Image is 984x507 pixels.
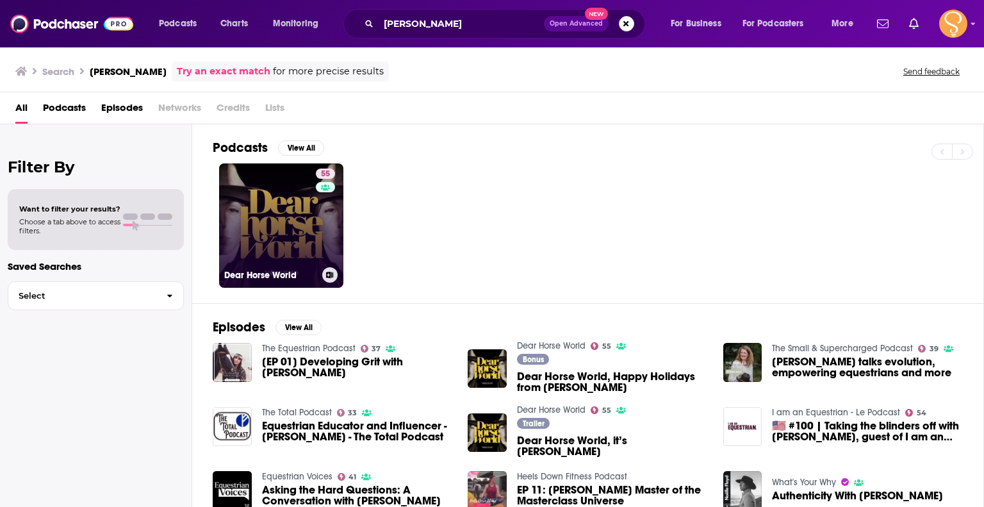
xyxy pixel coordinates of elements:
a: Show notifications dropdown [904,13,924,35]
span: More [832,15,853,33]
span: Charts [220,15,248,33]
span: Authenticity With [PERSON_NAME] [772,490,943,501]
a: 55Dear Horse World [219,163,343,288]
button: open menu [264,13,335,34]
span: Want to filter your results? [19,204,120,213]
img: 🇺🇸 #100 | Taking the blinders off with Noelle Floyd, guest of I am an Equestrian Podcast [723,407,762,446]
span: For Business [671,15,721,33]
a: Dear Horse World, it’s Noëlle Floyd [517,435,708,457]
a: Dear Horse World [517,340,586,351]
a: 41 [338,473,357,481]
p: Saved Searches [8,260,184,272]
h2: Filter By [8,158,184,176]
span: Dear Horse World, Happy Holidays from [PERSON_NAME] [517,371,708,393]
span: Credits [217,97,250,124]
span: 🇺🇸 #100 | Taking the blinders off with [PERSON_NAME], guest of I am an Equestrian Podcast [772,420,963,442]
img: Dear Horse World, it’s Noëlle Floyd [468,413,507,453]
button: open menu [734,13,823,34]
span: New [585,8,608,20]
a: 55 [591,406,611,414]
a: Dear Horse World [517,404,586,415]
a: The Total Podcast [262,407,332,418]
span: 41 [348,474,356,480]
button: Send feedback [899,66,963,77]
img: Equestrian Educator and Influencer - Noelle Floyd - The Total Podcast [213,407,252,446]
a: 39 [918,345,939,353]
h3: Dear Horse World [224,270,317,281]
span: 55 [602,344,611,349]
img: Podchaser - Follow, Share and Rate Podcasts [10,12,133,36]
a: Charts [212,13,256,34]
a: Show notifications dropdown [872,13,894,35]
span: Podcasts [159,15,197,33]
a: 🇺🇸 #100 | Taking the blinders off with Noelle Floyd, guest of I am an Equestrian Podcast [772,420,963,442]
img: User Profile [939,10,967,38]
span: for more precise results [273,64,384,79]
span: Logged in as RebeccaAtkinson [939,10,967,38]
a: 55 [316,169,335,179]
span: Bonus [523,356,544,363]
a: EpisodesView All [213,319,322,335]
button: Open AdvancedNew [544,16,609,31]
span: 54 [917,410,926,416]
a: Equestrian Voices [262,471,332,482]
img: Dear Horse World, Happy Holidays from Noelle Floyd [468,349,507,388]
span: 55 [602,408,611,413]
a: Dear Horse World, Happy Holidays from Noelle Floyd [517,371,708,393]
span: Monitoring [273,15,318,33]
h3: Search [42,65,74,78]
input: Search podcasts, credits, & more... [379,13,544,34]
span: EP 11: [PERSON_NAME] Master of the Masterclass Universe [517,485,708,506]
span: 33 [348,410,357,416]
span: Asking the Hard Questions: A Conversation with [PERSON_NAME] [262,485,453,506]
span: 39 [930,346,939,352]
img: [EP 01] Developing Grit with Noelle Floyd [213,343,252,382]
span: 37 [372,346,381,352]
a: What's Your Why [772,477,836,488]
a: I am an Equestrian - Le Podcast [772,407,900,418]
span: Lists [265,97,284,124]
span: Equestrian Educator and Influencer - [PERSON_NAME] - The Total Podcast [262,420,453,442]
a: Asking the Hard Questions: A Conversation with Noëlle Floyd [262,485,453,506]
a: Authenticity With Noëlle Floyd [772,490,943,501]
a: 54 [905,409,926,417]
button: Select [8,281,184,310]
a: [EP 01] Developing Grit with Noelle Floyd [262,356,453,378]
button: open menu [823,13,869,34]
a: 33 [337,409,357,417]
a: EP 11: Noelle Floyd Master of the Masterclass Universe [517,485,708,506]
button: open menu [662,13,737,34]
a: 55 [591,342,611,350]
button: View All [275,320,322,335]
a: Heels Down Fitness Podcast [517,471,627,482]
span: For Podcasters [742,15,804,33]
span: [PERSON_NAME] talks evolution, empowering equestrians and more [772,356,963,378]
a: Episodes [101,97,143,124]
a: Podcasts [43,97,86,124]
span: Select [8,292,156,300]
span: [EP 01] Developing Grit with [PERSON_NAME] [262,356,453,378]
a: The Equestrian Podcast [262,343,356,354]
a: Equestrian Educator and Influencer - Noelle Floyd - The Total Podcast [262,420,453,442]
h2: Episodes [213,319,265,335]
div: Search podcasts, credits, & more... [356,9,657,38]
a: The Small & Supercharged Podcast [772,343,913,354]
h3: [PERSON_NAME] [90,65,167,78]
span: Trailer [523,420,545,428]
img: Noelle Floyd talks evolution, empowering equestrians and more [723,343,762,382]
a: All [15,97,28,124]
span: Open Advanced [550,21,603,27]
h2: Podcasts [213,140,268,156]
a: Noelle Floyd talks evolution, empowering equestrians and more [772,356,963,378]
button: open menu [150,13,213,34]
span: Choose a tab above to access filters. [19,217,120,235]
